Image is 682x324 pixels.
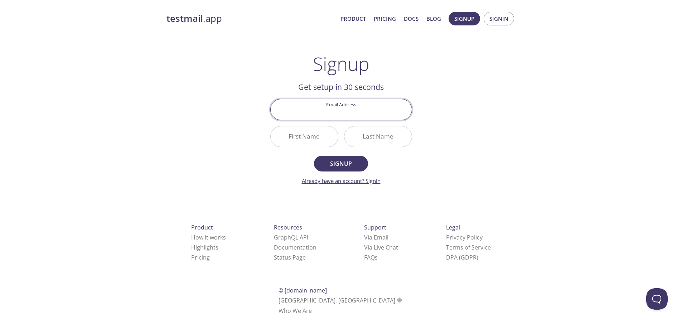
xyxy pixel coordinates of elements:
[166,13,335,25] a: testmail.app
[404,14,419,23] a: Docs
[446,223,460,231] span: Legal
[314,156,368,171] button: Signup
[484,12,514,25] button: Signin
[191,223,213,231] span: Product
[364,243,398,251] a: Via Live Chat
[426,14,441,23] a: Blog
[191,243,218,251] a: Highlights
[279,296,403,304] span: [GEOGRAPHIC_DATA], [GEOGRAPHIC_DATA]
[322,159,360,169] span: Signup
[646,288,668,310] iframe: Help Scout Beacon - Open
[340,14,366,23] a: Product
[279,307,312,315] a: Who We Are
[270,81,412,93] h2: Get setup in 30 seconds
[274,253,306,261] a: Status Page
[191,253,210,261] a: Pricing
[446,253,478,261] a: DPA (GDPR)
[191,233,226,241] a: How it works
[279,286,327,294] span: © [DOMAIN_NAME]
[375,253,378,261] span: s
[166,12,203,25] strong: testmail
[364,233,388,241] a: Via Email
[446,243,491,251] a: Terms of Service
[446,233,483,241] a: Privacy Policy
[313,53,369,74] h1: Signup
[489,14,508,23] span: Signin
[449,12,480,25] button: Signup
[364,253,378,261] a: FAQ
[364,223,386,231] span: Support
[374,14,396,23] a: Pricing
[302,177,381,184] a: Already have an account? Signin
[274,223,302,231] span: Resources
[274,243,316,251] a: Documentation
[274,233,308,241] a: GraphQL API
[454,14,474,23] span: Signup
